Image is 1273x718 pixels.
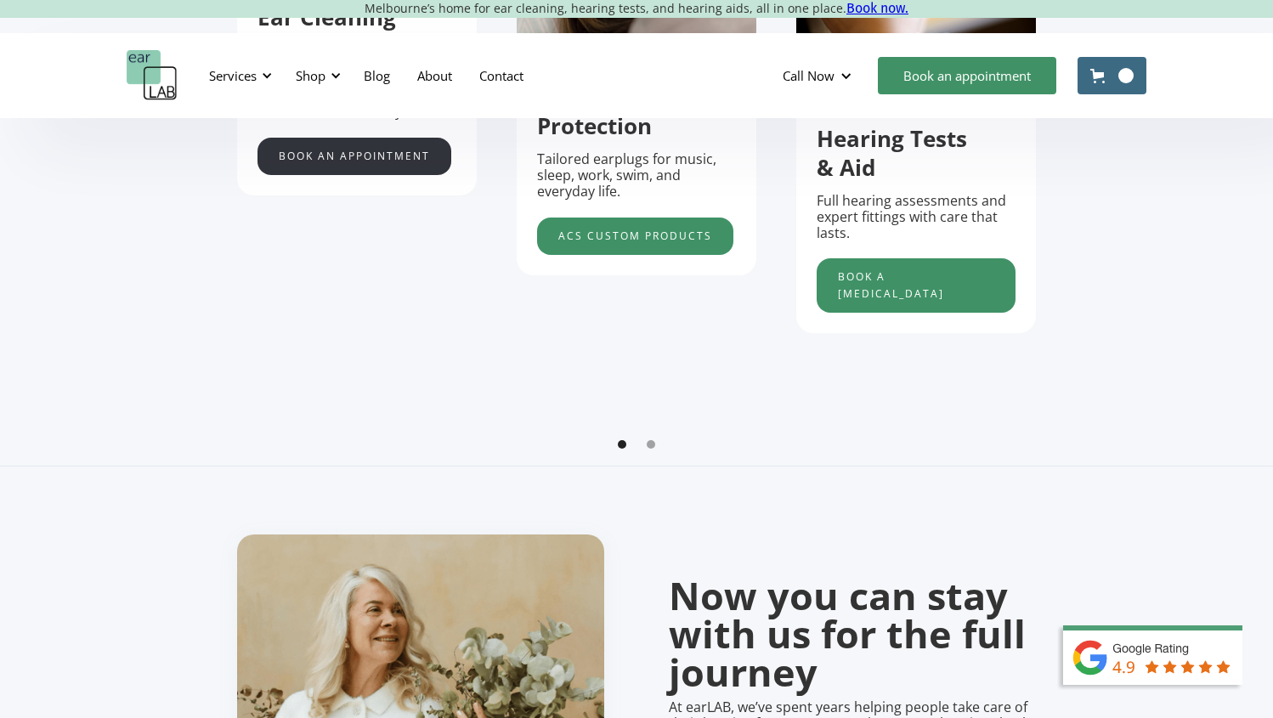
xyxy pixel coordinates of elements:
[618,440,626,449] div: Show slide 1 of 2
[817,123,967,183] strong: Hearing Tests & Aid
[537,218,733,255] a: acs custom products
[257,71,456,121] p: Gentle, water-free microsuction ear wax removal for comfort and clarity.
[127,50,178,101] a: home
[783,67,835,84] div: Call Now
[669,569,1026,698] strong: Now you can stay with us for the full journey
[257,138,451,175] a: Book an appointment
[209,67,257,84] div: Services
[286,50,346,101] div: Shop
[404,51,466,100] a: About
[296,67,325,84] div: Shop
[817,193,1016,242] p: Full hearing assessments and expert fittings with care that lasts.
[1078,57,1146,94] a: Open cart containing items
[466,51,537,100] a: Contact
[537,151,736,201] p: Tailored earplugs for music, sleep, work, swim, and everyday life.
[647,440,655,449] div: Show slide 2 of 2
[817,258,1016,313] a: Book a [MEDICAL_DATA]
[769,50,869,101] div: Call Now
[257,2,416,61] strong: Ear Cleaning (Microsuction)
[878,57,1056,94] a: Book an appointment
[199,50,277,101] div: Services
[350,51,404,100] a: Blog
